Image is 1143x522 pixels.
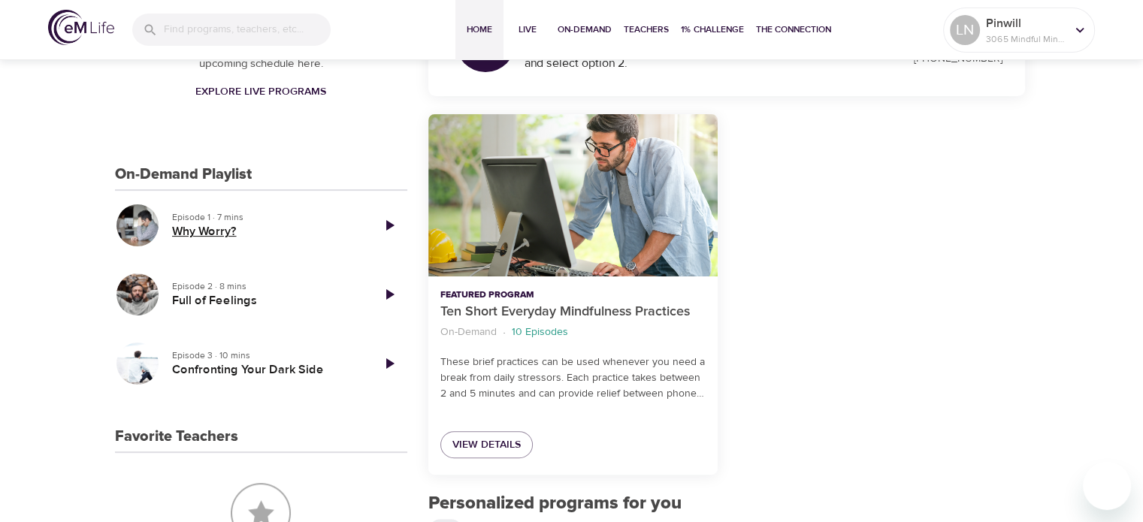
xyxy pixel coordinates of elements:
h5: Why Worry? [172,224,359,240]
p: 3065 Mindful Minutes [986,32,1066,46]
span: 1% Challenge [681,22,744,38]
span: Explore Live Programs [195,83,326,101]
nav: breadcrumb [440,322,706,342]
span: On-Demand [558,22,612,38]
a: Play Episode [371,276,407,312]
button: Ten Short Everyday Mindfulness Practices [428,114,718,277]
a: View Details [440,431,533,459]
input: Find programs, teachers, etc... [164,14,331,46]
button: Full of Feelings [115,272,160,317]
p: 10 Episodes [512,324,568,340]
iframe: Button to launch messaging window [1083,462,1131,510]
p: On-Demand [440,324,497,340]
p: Episode 2 · 8 mins [172,279,359,293]
h2: Personalized programs for you [428,493,1026,514]
p: Ten Short Everyday Mindfulness Practices [440,302,706,322]
h5: Full of Feelings [172,293,359,309]
a: Play Episode [371,345,407,382]
a: Explore Live Programs [189,78,332,106]
span: Home [461,22,497,38]
h5: Confronting Your Dark Side [172,362,359,378]
a: Play Episode [371,207,407,243]
span: Teachers [624,22,669,38]
li: · [503,322,506,342]
span: View Details [452,436,521,454]
h3: On-Demand Playlist [115,166,252,183]
p: Episode 3 · 10 mins [172,349,359,362]
span: The Connection [756,22,831,38]
p: These brief practices can be used whenever you need a break from daily stressors. Each practice t... [440,355,706,402]
p: Pinwill [986,14,1066,32]
h3: Favorite Teachers [115,428,238,445]
button: Confronting Your Dark Side [115,341,160,386]
p: Episode 1 · 7 mins [172,210,359,224]
span: Live [510,22,546,38]
p: Featured Program [440,288,706,302]
img: logo [48,10,114,45]
button: Why Worry? [115,203,160,248]
div: LN [950,15,980,45]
